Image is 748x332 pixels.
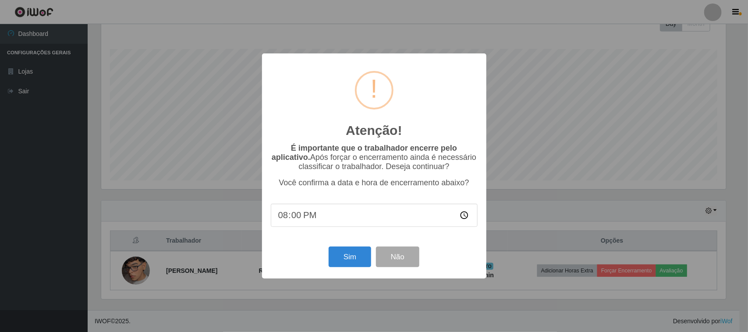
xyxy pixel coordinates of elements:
b: É importante que o trabalhador encerre pelo aplicativo. [272,144,457,162]
h2: Atenção! [346,123,402,138]
p: Você confirma a data e hora de encerramento abaixo? [271,178,478,187]
p: Após forçar o encerramento ainda é necessário classificar o trabalhador. Deseja continuar? [271,144,478,171]
button: Não [376,247,419,267]
button: Sim [329,247,371,267]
